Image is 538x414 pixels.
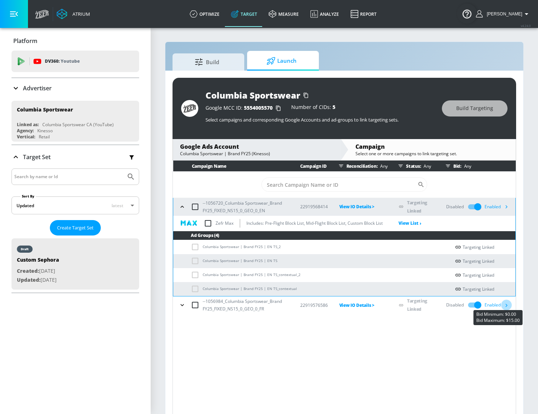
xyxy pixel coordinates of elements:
[463,257,505,265] div: Targeting Linked
[112,203,123,209] span: latest
[17,267,59,276] p: [DATE]
[13,37,37,45] p: Platform
[191,244,203,249] span: Grouped Linked campaigns disable add groups selection.
[261,177,427,192] div: Search CID Name or Number
[173,282,450,296] td: Columbia Sportswear | Brand FY25 | EN TS_contextual
[16,203,34,209] div: Updated
[42,122,114,128] div: Columbia Sportswear CA (YouTube)
[305,1,345,27] a: Analyze
[21,247,29,251] div: draft
[17,276,41,283] span: Updated:
[521,24,531,28] span: v 4.24.0
[11,168,139,292] div: Target Set
[191,258,203,263] span: Grouped Linked campaigns disable add groups selection.
[457,4,477,24] button: Open Resource Center
[345,1,382,27] a: Report
[246,219,383,227] p: Includes: Pre-Flight Block List, Mid-Flight Block List, Custom Block List
[11,31,139,51] div: Platform
[17,134,35,140] div: Vertical:
[339,301,388,309] p: View IO Details >
[443,161,512,171] div: Bid:
[216,219,233,227] p: Zefr Max
[11,78,139,98] div: Advertiser
[14,172,123,181] input: Search by name or Id
[398,220,421,226] a: View List ›
[173,240,450,254] td: Columbia Sportswear | Brand FY25 | EN TS_2
[407,297,435,313] p: Targeting Linked
[180,151,333,157] div: Columbia Sportswear | Brand FY25 (Kinesso)
[11,235,139,292] nav: list of Target Set
[355,151,509,157] div: Select one or more campaigns to link targeting set.
[395,161,435,171] div: Status:
[339,203,388,211] p: View IO Details >
[61,57,80,65] p: Youtube
[446,302,464,308] div: Disabled
[206,89,300,101] div: Columbia Sportswear
[377,162,387,170] p: Any
[206,116,435,123] p: Select campaigns and corresponding Google Accounts and ad-groups to link targeting sets.
[39,134,50,140] div: Retail
[184,1,225,27] a: optimize
[355,143,509,151] div: Campaign
[463,285,505,293] div: Targeting Linked
[173,231,515,240] th: Ad Groups (4)
[50,220,101,235] button: Create Target Set
[336,161,388,171] div: Reconciliation:
[191,272,203,277] span: Grouped Linked campaigns disable add groups selection.
[17,276,59,285] p: [DATE]
[11,51,139,72] div: DV360: Youtube
[463,243,505,251] div: Targeting Linked
[461,162,471,170] p: Any
[291,105,335,112] div: Number of CIDs:
[17,256,59,267] div: Custom Sephora
[485,201,512,212] div: Enabled
[11,101,139,142] div: Columbia SportswearLinked as:Columbia Sportswear CA (YouTube)Agency:KinessoVertical:Retail
[57,224,94,232] span: Create Target Set
[23,153,51,161] p: Target Set
[191,286,203,291] span: Grouped Linked campaigns disable add groups selection.
[300,301,328,309] p: 22919576586
[173,161,289,172] th: Campaign Name
[421,162,431,170] p: Any
[203,199,289,214] p: --1056720_Columbia Sportswear_Brand FY25_FIXED_NS15_0_GEO_0_EN
[11,238,139,290] div: draftCustom SephoraCreated:[DATE]Updated:[DATE]
[332,104,335,110] span: 5
[485,300,512,310] div: Enabled
[225,1,263,27] a: Target
[20,194,36,199] label: Sort By
[484,11,522,16] span: login as: justin.nim@zefr.com
[173,254,450,268] td: Columbia Sportswear | Brand FY25 | EN TS
[300,203,328,210] p: 22919568414
[17,106,73,113] div: Columbia Sportswear
[17,128,34,134] div: Agency:
[244,104,273,111] span: 5554005570
[173,268,450,282] td: Columbia Sportswear | Brand FY25 | EN TS_contextual_2
[407,199,435,215] p: Targeting Linked
[23,84,52,92] p: Advertiser
[173,139,340,160] div: Google Ads AccountColumbia Sportswear | Brand FY25 (Kinesso)
[17,267,39,274] span: Created:
[180,143,333,151] div: Google Ads Account
[289,161,328,172] th: Campaign ID
[463,271,505,279] div: Targeting Linked
[70,11,90,17] div: Atrium
[17,122,39,128] div: Linked as:
[203,298,289,313] p: --1056984_Columbia Sportswear_Brand FY25_FIXED_NS15_0_GEO_0_FR
[37,128,53,134] div: Kinesso
[11,145,139,169] div: Target Set
[261,177,417,192] input: Search Campaign Name or ID
[446,204,464,210] div: Disabled
[476,10,531,18] button: [PERSON_NAME]
[45,57,80,65] p: DV360:
[206,105,284,112] div: Google MCC ID:
[263,1,305,27] a: measure
[57,9,90,19] a: Atrium
[180,53,234,71] span: Build
[254,52,309,70] span: Launch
